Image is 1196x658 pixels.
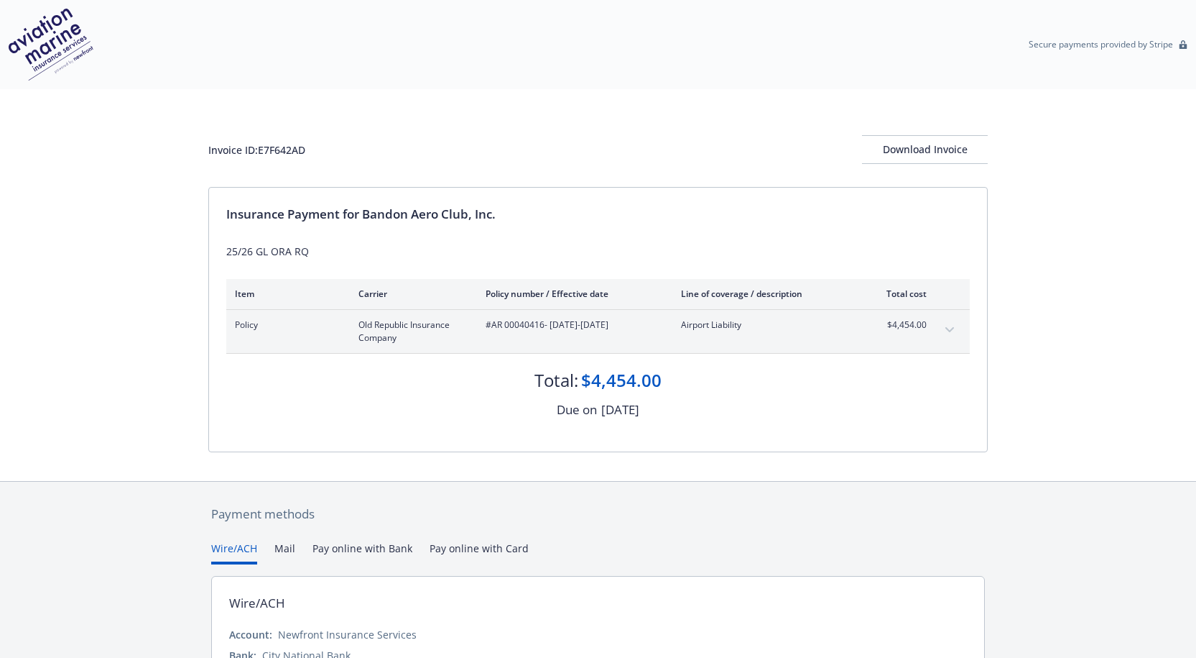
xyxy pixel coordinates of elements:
div: Line of coverage / description [681,288,850,300]
button: Pay online with Card [430,541,529,565]
span: $4,454.00 [873,319,927,332]
div: Account: [229,627,272,642]
button: expand content [938,319,961,342]
div: Download Invoice [862,136,988,163]
div: Wire/ACH [229,594,285,613]
div: Total: [534,368,578,393]
div: $4,454.00 [581,368,662,393]
span: Old Republic Insurance Company [358,319,463,344]
div: [DATE] [601,401,639,419]
button: Mail [274,541,295,565]
p: Secure payments provided by Stripe [1029,38,1173,50]
div: Insurance Payment for Bandon Aero Club, Inc. [226,205,970,224]
div: Due on [557,401,597,419]
span: Policy [235,319,335,332]
div: PolicyOld Republic Insurance Company#AR 00040416- [DATE]-[DATE]Airport Liability$4,454.00expand c... [226,310,970,353]
button: Pay online with Bank [312,541,412,565]
div: Policy number / Effective date [486,288,658,300]
span: Airport Liability [681,319,850,332]
div: Item [235,288,335,300]
div: Newfront Insurance Services [278,627,417,642]
div: 25/26 GL ORA RQ [226,244,970,259]
button: Download Invoice [862,135,988,164]
span: #AR 00040416 - [DATE]-[DATE] [486,319,658,332]
button: Wire/ACH [211,541,257,565]
div: Invoice ID: E7F642AD [208,142,305,157]
div: Carrier [358,288,463,300]
div: Total cost [873,288,927,300]
div: Payment methods [211,505,985,524]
